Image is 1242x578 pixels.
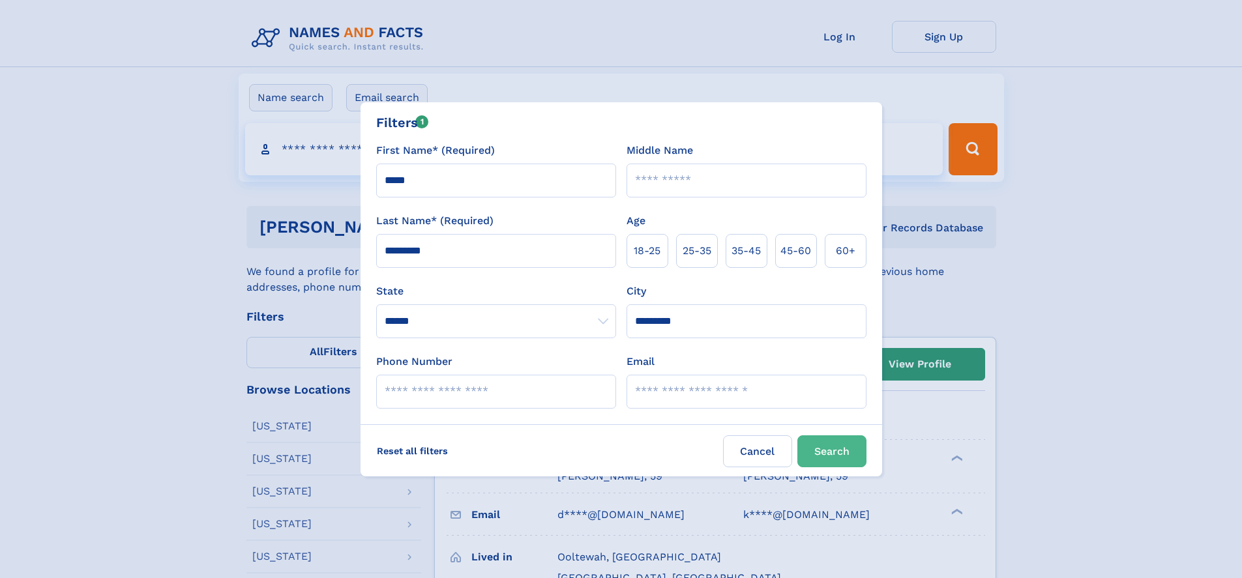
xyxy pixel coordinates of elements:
[376,143,495,158] label: First Name* (Required)
[627,354,655,369] label: Email
[683,243,711,259] span: 25‑35
[376,354,452,369] label: Phone Number
[627,283,646,299] label: City
[368,435,456,467] label: Reset all filters
[836,243,855,259] span: 60+
[627,213,645,229] label: Age
[634,243,660,259] span: 18‑25
[376,283,616,299] label: State
[732,243,761,259] span: 35‑45
[797,435,866,467] button: Search
[376,213,494,229] label: Last Name* (Required)
[376,113,429,132] div: Filters
[780,243,811,259] span: 45‑60
[723,435,792,467] label: Cancel
[627,143,693,158] label: Middle Name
